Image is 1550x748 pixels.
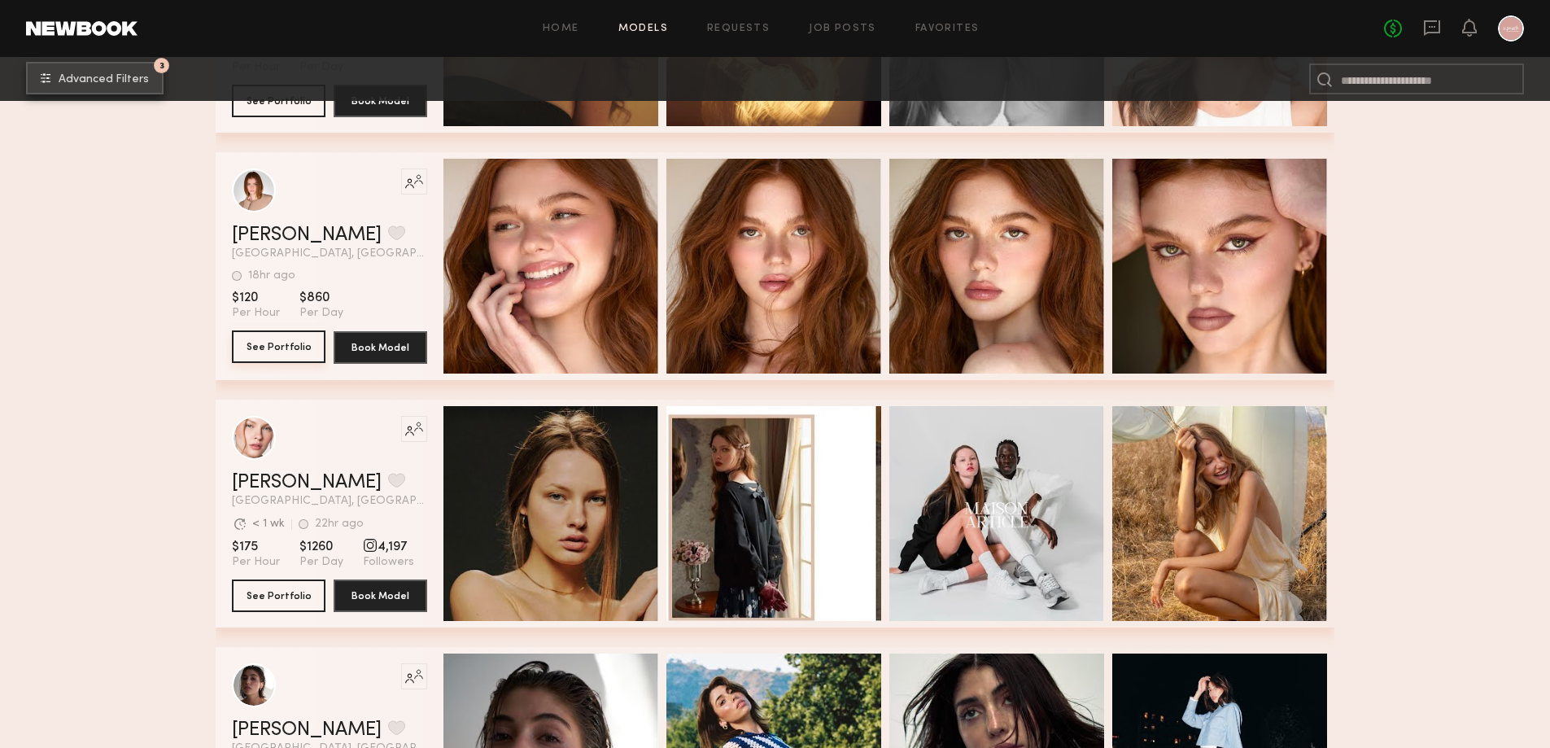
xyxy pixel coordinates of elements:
a: Models [618,24,668,34]
button: Book Model [334,331,427,364]
span: Followers [363,555,414,570]
div: 22hr ago [315,518,364,530]
span: Per Day [299,306,343,321]
span: [GEOGRAPHIC_DATA], [GEOGRAPHIC_DATA] [232,496,427,507]
button: Book Model [334,580,427,612]
span: Per Day [299,555,343,570]
span: Advanced Filters [59,74,149,85]
span: $175 [232,539,280,555]
span: 4,197 [363,539,414,555]
span: $1260 [299,539,343,555]
span: Per Hour [232,555,280,570]
a: Favorites [915,24,980,34]
span: 3 [159,62,164,69]
span: Per Hour [232,306,280,321]
span: $120 [232,290,280,306]
button: 3Advanced Filters [26,62,164,94]
a: Job Posts [809,24,876,34]
button: See Portfolio [232,580,325,612]
a: See Portfolio [232,331,325,364]
a: [PERSON_NAME] [232,720,382,740]
a: Requests [707,24,770,34]
a: [PERSON_NAME] [232,225,382,245]
a: Home [543,24,579,34]
a: [PERSON_NAME] [232,473,382,492]
span: [GEOGRAPHIC_DATA], [GEOGRAPHIC_DATA] [232,248,427,260]
div: 18hr ago [248,270,295,282]
div: < 1 wk [252,518,285,530]
span: $860 [299,290,343,306]
button: See Portfolio [232,330,325,363]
